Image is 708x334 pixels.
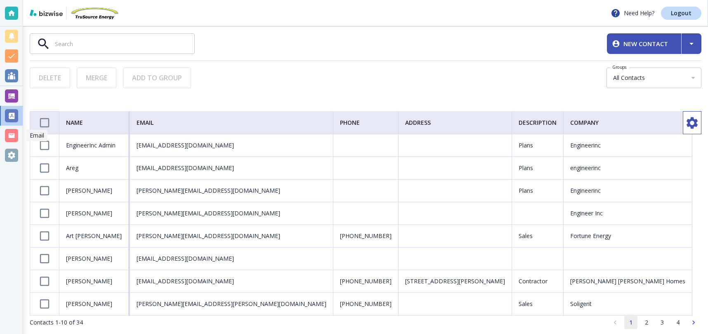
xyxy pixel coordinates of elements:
[512,225,564,248] td: Sales
[130,202,333,225] td: [PERSON_NAME][EMAIL_ADDRESS][DOMAIN_NAME]
[640,316,653,329] button: Go to page 2
[564,202,692,225] td: Engineer Inc
[607,33,681,54] button: New Contact
[66,118,122,128] div: Name
[399,270,512,293] td: [STREET_ADDRESS][PERSON_NAME]
[130,134,333,157] td: [EMAIL_ADDRESS][DOMAIN_NAME]
[607,316,701,329] nav: pagination navigation
[405,118,505,128] div: Address
[340,118,392,128] div: Phone
[130,157,333,180] td: [EMAIL_ADDRESS][DOMAIN_NAME]
[59,157,130,180] td: Areg
[512,157,564,180] td: Plans
[130,270,333,293] td: [EMAIL_ADDRESS][DOMAIN_NAME]
[70,7,119,20] img: TruSource Energy, Inc.
[333,270,399,293] td: [PHONE_NUMBER]
[59,134,130,157] td: EngineerInc Admin
[564,157,692,180] td: engineerinc
[611,8,654,18] p: Need Help?
[687,316,700,329] button: Go to next page
[333,293,399,315] td: [PHONE_NUMBER]
[130,248,333,270] td: [EMAIL_ADDRESS][DOMAIN_NAME]
[137,118,326,128] div: Email
[59,225,130,248] td: Art [PERSON_NAME]
[614,40,675,48] span: New Contact
[333,225,399,248] td: [PHONE_NUMBER]
[30,318,83,327] p: Contacts 1 - 10 of 34
[564,180,692,202] td: Engineerinc
[30,9,63,16] img: bizwise
[564,225,692,248] td: Fortune Energy
[23,26,708,334] div: New ContactDeleteMergeAdd To GroupGroupsAll Contacts NameEmailPhoneAddressDescriptionCompanyEngin...
[59,270,130,293] td: [PERSON_NAME]
[30,131,44,140] p: Email
[59,248,130,270] td: [PERSON_NAME]
[570,118,685,128] div: Company
[671,316,684,329] button: Go to page 4
[55,37,195,51] input: Search
[519,118,557,128] div: Description
[564,270,692,293] td: [PERSON_NAME] [PERSON_NAME] Homes
[130,225,333,248] td: [PERSON_NAME][EMAIL_ADDRESS][DOMAIN_NAME]
[130,293,333,315] td: [PERSON_NAME][EMAIL_ADDRESS][PERSON_NAME][DOMAIN_NAME]
[661,7,701,20] a: Logout
[564,134,692,157] td: Engineerinc
[512,134,564,157] td: Plans
[656,316,669,329] button: Go to page 3
[59,293,130,315] td: [PERSON_NAME]
[512,180,564,202] td: Plans
[610,70,701,85] div: All Contacts
[512,293,564,315] td: Sales
[59,202,130,225] td: [PERSON_NAME]
[624,316,637,329] button: page 1
[613,74,688,82] p: All Contacts
[512,270,564,293] td: Contractor
[564,293,692,315] td: Soligent
[130,180,333,202] td: [PERSON_NAME][EMAIL_ADDRESS][DOMAIN_NAME]
[59,180,130,202] td: [PERSON_NAME]
[671,10,691,16] h4: Logout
